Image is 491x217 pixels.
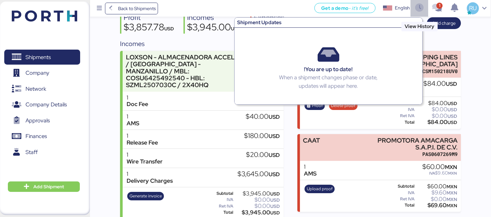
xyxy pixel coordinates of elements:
[124,23,174,34] div: $3,857.78
[209,197,233,202] div: IVA
[269,113,280,120] span: USD
[26,68,49,78] span: Company
[246,113,280,120] div: $40.00
[4,145,80,160] a: Staff
[209,210,233,215] div: Total
[4,113,80,128] a: Approvals
[127,101,148,108] div: Doc Fee
[4,129,80,144] a: Finances
[127,171,173,178] div: 1
[187,13,241,23] div: Incomes
[416,197,457,202] div: $0.00
[447,101,457,106] span: USD
[423,80,457,87] div: $84.00
[416,101,457,106] div: $84.00
[312,102,323,109] span: Proof
[304,170,317,177] div: AMS
[235,204,280,209] div: $0.00
[270,210,280,216] span: USD
[447,119,457,125] span: USD
[246,151,280,159] div: $20.00
[386,114,415,118] div: Ret IVA
[235,197,280,202] div: $0.00
[4,81,80,96] a: Network
[127,192,164,200] button: Generate invoice
[386,120,415,125] div: Total
[26,147,38,157] span: Staff
[270,191,280,197] span: USD
[26,84,46,94] span: Network
[127,178,173,184] div: Delivery Charges
[127,120,139,127] div: AMS
[26,116,50,125] span: Approvals
[26,53,51,62] span: Shipments
[416,120,457,125] div: $84.00
[4,97,80,112] a: Company Details
[303,137,320,144] div: CAAT
[120,39,284,49] div: Incomes
[422,171,457,176] div: $9.60
[164,25,174,32] span: USD
[305,185,335,193] button: Upload proof
[422,163,457,171] div: $60.00
[386,197,414,201] div: Ret IVA
[269,151,280,159] span: USD
[448,171,457,176] span: MXN
[235,210,280,215] div: $3,945.00
[447,113,457,119] span: USD
[124,13,174,23] div: Profit
[386,203,414,208] div: Total
[105,3,158,14] a: Back to Shipments
[235,191,280,196] div: $3,945.00
[273,73,384,90] div: When a shipment changes phase or date, updates will appear here.
[329,101,358,110] button: Delete proof
[305,101,325,110] button: Proof
[427,17,461,29] button: Add charge
[4,66,80,81] a: Company
[127,151,163,158] div: 1
[269,132,280,140] span: USD
[127,113,139,120] div: 1
[209,191,233,196] div: Subtotal
[269,171,280,178] span: USD
[127,139,158,146] div: Release Fee
[4,50,80,65] a: Shipments
[231,25,241,32] span: USD
[244,132,280,140] div: $180.00
[416,107,457,112] div: $0.00
[127,94,148,101] div: 1
[94,3,105,14] button: Menu
[270,203,280,209] span: USD
[249,65,408,73] div: !You are up to date!
[365,151,458,158] div: PAS0607269M9
[416,190,457,195] div: $9.60
[446,80,457,87] span: USD
[447,107,457,113] span: USD
[237,19,420,26] div: Shipment Updates
[416,184,457,189] div: $60.00
[365,137,458,151] div: PROMOTORA AMACARGA S.A.P.I. DE C.V.
[307,185,333,193] span: Upload proof
[429,171,435,176] span: IVA
[187,23,241,34] div: $3,945.00
[130,193,162,200] span: Generate invoice
[118,5,156,12] span: Back to Shipments
[447,203,457,209] span: MXN
[447,190,457,196] span: MXN
[26,132,47,141] span: Finances
[386,101,415,105] div: Subtotal
[386,107,415,112] div: IVA
[127,158,163,165] div: Wire Transfer
[447,184,457,190] span: MXN
[270,197,280,203] span: USD
[395,5,410,11] div: English
[386,191,414,195] div: IVA
[126,54,239,88] div: LOXSON - ALMACENADORA ACCEL / [GEOGRAPHIC_DATA] - MANZANILLO / MBL: COSU6425492540 - HBL: SZML250...
[127,132,158,139] div: 1
[432,19,456,27] span: Add charge
[386,184,414,189] div: Subtotal
[447,196,457,202] span: MXN
[209,204,233,209] div: Ret IVA
[8,181,80,192] button: Add Shipment
[331,102,355,109] span: Delete proof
